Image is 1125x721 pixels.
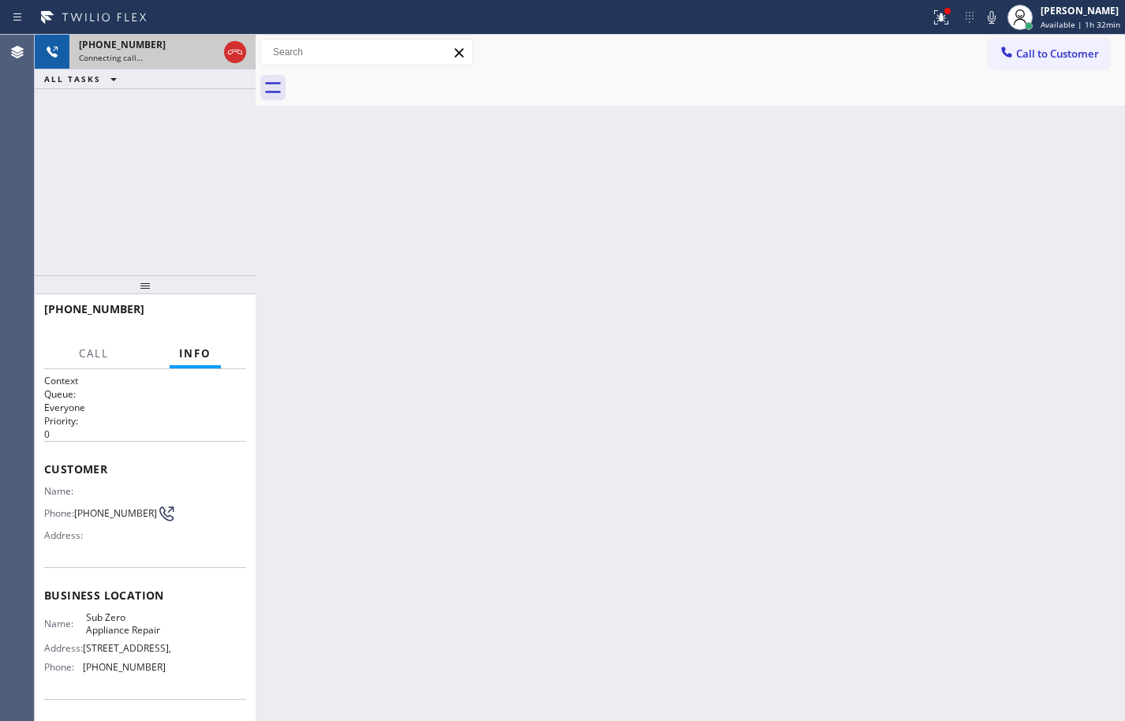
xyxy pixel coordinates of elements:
h2: Queue: [44,387,246,401]
span: Name: [44,618,86,629]
div: [PERSON_NAME] [1041,4,1120,17]
p: Everyone [44,401,246,414]
h2: Priority: [44,414,246,428]
span: Call to Customer [1016,47,1099,61]
span: [PHONE_NUMBER] [83,661,166,673]
span: [STREET_ADDRESS], [83,642,171,654]
button: Call to Customer [989,39,1109,69]
span: Connecting call… [79,52,143,63]
span: Name: [44,485,86,497]
span: ALL TASKS [44,73,101,84]
span: Phone: [44,507,74,519]
h1: Context [44,374,246,387]
button: ALL TASKS [35,69,133,88]
span: Phone: [44,661,83,673]
span: [PHONE_NUMBER] [74,507,157,519]
button: Mute [981,6,1003,28]
button: Call [69,338,118,369]
span: Address: [44,529,86,541]
span: Info [179,346,211,360]
span: Sub Zero Appliance Repair [86,611,165,636]
p: 0 [44,428,246,441]
button: Info [170,338,221,369]
input: Search [261,39,473,65]
span: Business location [44,588,246,603]
button: Hang up [224,41,246,63]
span: [PHONE_NUMBER] [44,301,144,316]
span: Available | 1h 32min [1041,19,1120,30]
span: Address: [44,642,83,654]
span: Call [79,346,109,360]
span: Customer [44,461,246,476]
span: [PHONE_NUMBER] [79,38,166,51]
